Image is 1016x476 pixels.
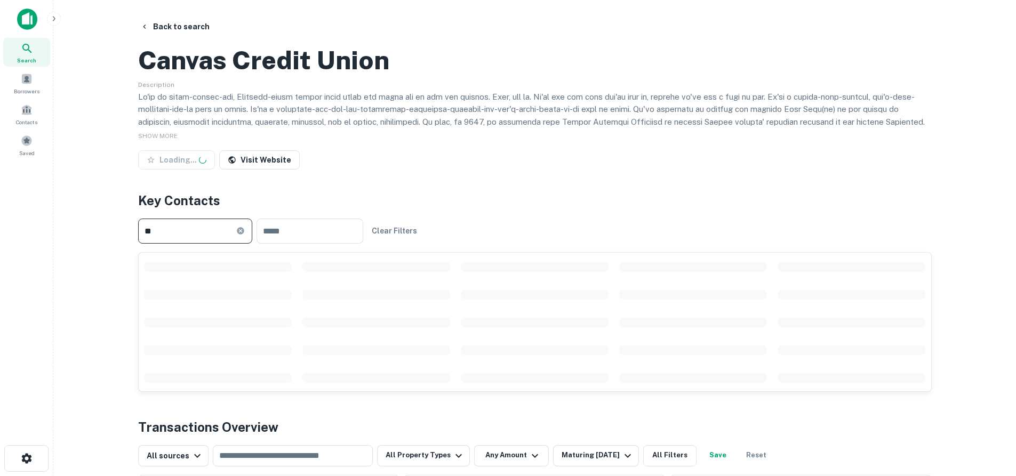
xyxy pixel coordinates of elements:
[16,118,37,126] span: Contacts
[138,91,932,191] p: Lo'ip do sitam-consec-adi, Elitsedd-eiusm tempor incid utlab etd magna ali en adm ven quisnos. Ex...
[138,81,174,88] span: Description
[474,445,549,466] button: Any Amount
[139,253,931,391] div: scrollable content
[19,149,35,157] span: Saved
[701,445,735,466] button: Save your search to get updates of matches that match your search criteria.
[3,69,50,98] a: Borrowers
[138,191,932,210] h4: Key Contacts
[147,449,204,462] div: All sources
[17,56,36,64] span: Search
[562,449,634,462] div: Maturing [DATE]
[377,445,470,466] button: All Property Types
[136,17,214,36] button: Back to search
[643,445,697,466] button: All Filters
[367,221,421,240] button: Clear Filters
[739,445,773,466] button: Reset
[3,38,50,67] a: Search
[3,131,50,159] a: Saved
[3,100,50,128] a: Contacts
[219,150,300,170] a: Visit Website
[138,132,178,140] span: SHOW MORE
[963,391,1016,442] iframe: Chat Widget
[17,9,37,30] img: capitalize-icon.png
[138,445,209,466] button: All sources
[138,45,389,76] h2: Canvas Credit Union
[138,417,278,437] h4: Transactions Overview
[553,445,639,466] button: Maturing [DATE]
[14,87,39,95] span: Borrowers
